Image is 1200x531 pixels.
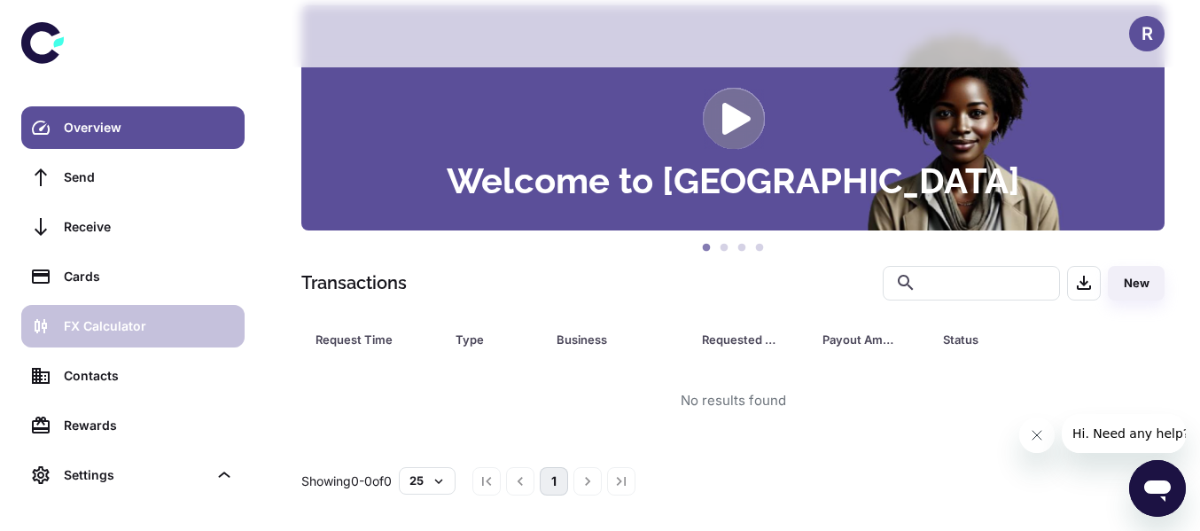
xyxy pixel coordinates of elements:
[399,467,456,494] button: 25
[64,267,234,286] div: Cards
[702,327,801,352] span: Requested Amount
[64,168,234,187] div: Send
[64,118,234,137] div: Overview
[456,327,535,352] span: Type
[64,217,234,237] div: Receive
[715,239,733,257] button: 2
[21,454,245,496] div: Settings
[21,106,245,149] a: Overview
[316,327,411,352] div: Request Time
[943,327,1068,352] div: Status
[11,12,128,27] span: Hi. Need any help?
[21,355,245,397] a: Contacts
[540,467,568,496] button: page 1
[1062,414,1186,453] iframe: Message from company
[681,391,786,411] div: No results found
[21,305,245,347] a: FX Calculator
[1108,266,1165,301] button: New
[470,467,638,496] nav: pagination navigation
[943,327,1091,352] span: Status
[456,327,512,352] div: Type
[447,163,1020,199] h3: Welcome to [GEOGRAPHIC_DATA]
[733,239,751,257] button: 3
[21,206,245,248] a: Receive
[316,327,434,352] span: Request Time
[64,416,234,435] div: Rewards
[1129,16,1165,51] button: R
[1129,460,1186,517] iframe: Button to launch messaging window
[64,316,234,336] div: FX Calculator
[822,327,922,352] span: Payout Amount
[822,327,899,352] div: Payout Amount
[21,156,245,199] a: Send
[1019,418,1055,453] iframe: Close message
[21,404,245,447] a: Rewards
[301,472,392,491] p: Showing 0-0 of 0
[21,255,245,298] a: Cards
[751,239,768,257] button: 4
[64,366,234,386] div: Contacts
[301,269,407,296] h1: Transactions
[697,239,715,257] button: 1
[702,327,778,352] div: Requested Amount
[64,465,207,485] div: Settings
